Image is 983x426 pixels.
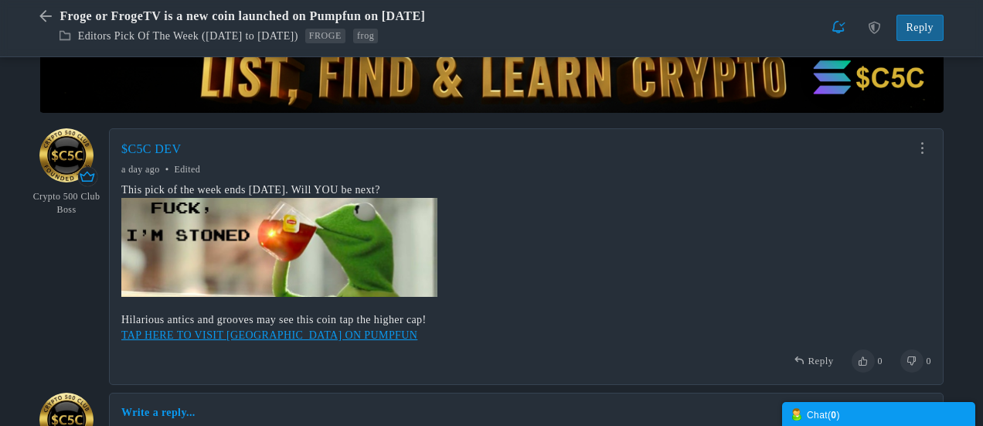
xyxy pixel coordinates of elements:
span: frog [353,30,378,41]
div: Hilarious antics and grooves may see this coin tap the higher cap! [121,312,931,328]
strong: 0 [831,410,836,421]
a: Editors Pick Of The Week ([DATE] to [DATE]) [78,30,298,42]
span: Froge or FrogeTV is a new coin launched on Pumpfun on [DATE] [60,8,429,26]
a: $C5C DEV [121,142,181,155]
time: Aug 17, 2025 7:03 AM [162,164,200,175]
em: Crypto 500 Club Boss [27,190,106,216]
span: 0 [877,356,882,366]
a: Edited [162,164,200,175]
span: ( ) [828,410,840,421]
time: Aug 17, 2025 6:55 AM [121,164,160,175]
a: Reply [896,15,944,41]
img: cropcircle.png [39,128,94,182]
a: Reply [794,354,833,369]
div: This pick of the week ends [DATE]. Will YOU be next? [121,182,931,198]
a: FROGE [305,29,345,44]
img: bandicam 2025-08-17 06-49-40-249.jpg [121,198,437,297]
div: Chat [790,406,968,422]
span: FROGE [305,30,345,41]
a: TAP HERE TO VISIT [GEOGRAPHIC_DATA] ON PUMPFUN [121,329,417,341]
a: Write a reply... [121,405,196,421]
a: frog [353,29,378,44]
span: Reply [808,355,834,366]
span: 0 [927,356,931,366]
